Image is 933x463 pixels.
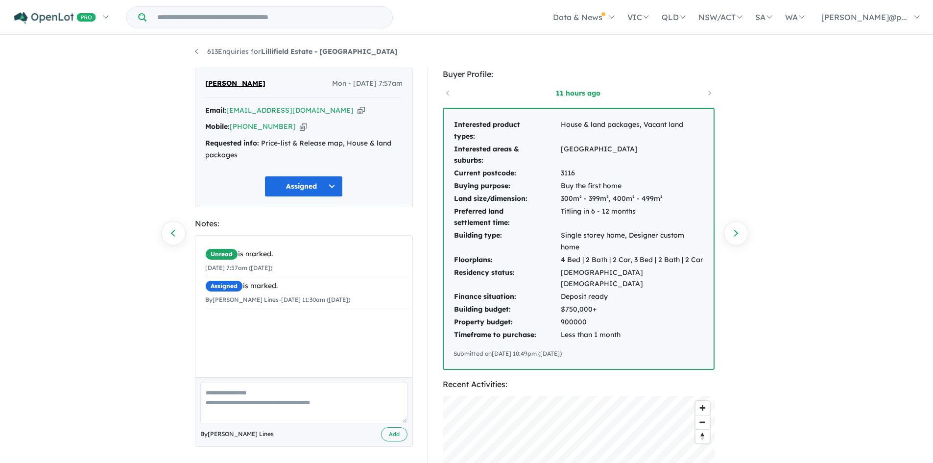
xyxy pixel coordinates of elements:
[205,280,243,292] span: Assigned
[454,229,560,254] td: Building type:
[560,303,704,316] td: $750,000+
[515,406,530,424] div: Map marker
[454,205,560,230] td: Preferred land settlement time:
[560,291,704,303] td: Deposit ready
[14,12,96,24] img: Openlot PRO Logo White
[695,429,710,443] button: Reset bearing to north
[560,193,704,205] td: 300m² - 399m², 400m² - 499m²
[560,180,704,193] td: Buy the first home
[205,78,265,90] span: [PERSON_NAME]
[454,143,560,168] td: Interested areas & suburbs:
[195,46,739,58] nav: breadcrumb
[381,427,407,441] button: Add
[560,254,704,267] td: 4 Bed | 2 Bath | 2 Car, 3 Bed | 2 Bath | 2 Car
[264,176,343,197] button: Assigned
[205,296,350,303] small: By [PERSON_NAME] Lines - [DATE] 11:30am ([DATE])
[560,119,704,143] td: House & land packages, Vacant land
[560,205,704,230] td: Titling in 6 - 12 months
[200,429,274,439] span: By [PERSON_NAME] Lines
[230,122,296,131] a: [PHONE_NUMBER]
[695,415,710,429] button: Zoom out
[148,7,390,28] input: Try estate name, suburb, builder or developer
[454,316,560,329] td: Property budget:
[205,139,259,147] strong: Requested info:
[454,254,560,267] td: Floorplans:
[454,119,560,143] td: Interested product types:
[195,47,398,56] a: 613Enquiries forLillifield Estate - [GEOGRAPHIC_DATA]
[205,248,410,260] div: is marked.
[195,217,413,230] div: Notes:
[560,316,704,329] td: 900000
[205,122,230,131] strong: Mobile:
[560,143,704,168] td: [GEOGRAPHIC_DATA]
[454,267,560,291] td: Residency status:
[205,280,410,292] div: is marked.
[560,267,704,291] td: [DEMOGRAPHIC_DATA] [DEMOGRAPHIC_DATA]
[560,329,704,341] td: Less than 1 month
[454,349,704,359] div: Submitted on [DATE] 10:49pm ([DATE])
[454,193,560,205] td: Land size/dimension:
[443,378,715,391] div: Recent Activities:
[454,167,560,180] td: Current postcode:
[261,47,398,56] strong: Lillifield Estate - [GEOGRAPHIC_DATA]
[560,229,704,254] td: Single storey home, Designer custom home
[358,105,365,116] button: Copy
[443,68,715,81] div: Buyer Profile:
[454,303,560,316] td: Building budget:
[226,106,354,115] a: [EMAIL_ADDRESS][DOMAIN_NAME]
[454,291,560,303] td: Finance situation:
[821,12,907,22] span: [PERSON_NAME]@p...
[454,329,560,341] td: Timeframe to purchase:
[695,430,710,443] span: Reset bearing to north
[560,167,704,180] td: 3116
[454,180,560,193] td: Buying purpose:
[332,78,403,90] span: Mon - [DATE] 7:57am
[205,138,403,161] div: Price-list & Release map, House & land packages
[205,264,272,271] small: [DATE] 7:57am ([DATE])
[300,122,307,132] button: Copy
[205,106,226,115] strong: Email:
[695,401,710,415] button: Zoom in
[537,88,620,98] a: 11 hours ago
[205,248,238,260] span: Unread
